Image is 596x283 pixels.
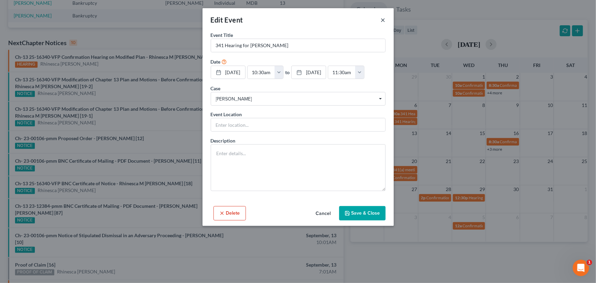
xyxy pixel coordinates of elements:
[211,39,385,52] input: Enter event name...
[573,260,589,276] iframe: Intercom live chat
[328,66,356,79] input: -- : --
[211,111,242,118] label: Event Location
[211,58,221,65] label: Date
[248,66,275,79] input: -- : --
[211,16,243,24] span: Edit Event
[587,260,592,265] span: 1
[285,69,290,76] label: to
[216,95,380,103] span: [PERSON_NAME]
[339,206,386,220] button: Save & Close
[211,32,233,38] span: Event Title
[292,66,326,79] a: [DATE]
[211,92,386,106] span: Select box activate
[381,16,386,24] button: ×
[211,85,221,92] label: Case
[211,118,385,131] input: Enter location...
[211,137,236,144] label: Description
[213,206,246,220] button: Delete
[310,207,336,220] button: Cancel
[211,66,245,79] a: [DATE]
